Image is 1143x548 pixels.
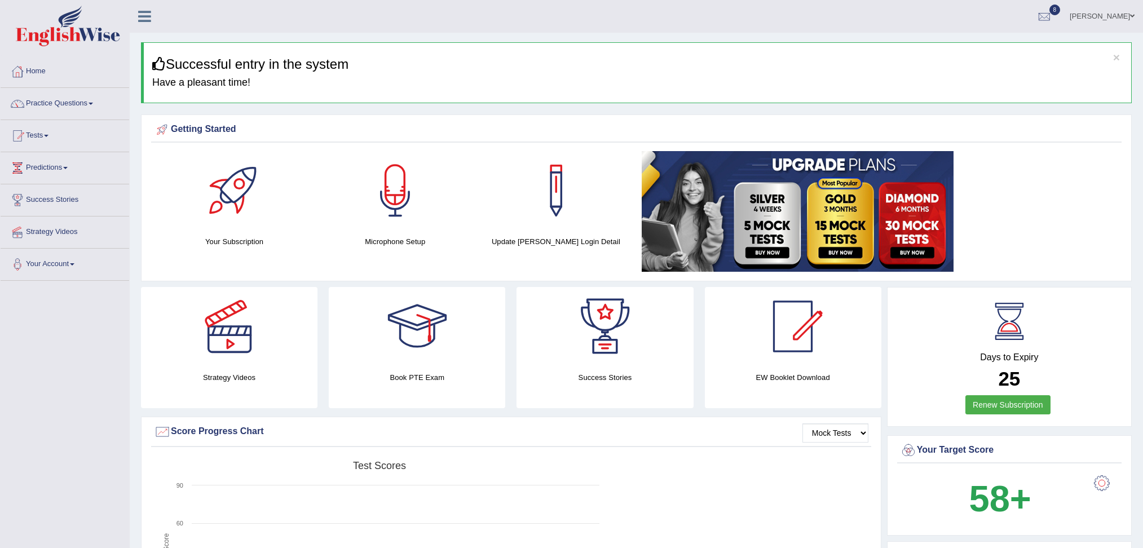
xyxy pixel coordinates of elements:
[154,423,868,440] div: Score Progress Chart
[1,56,129,84] a: Home
[1,216,129,245] a: Strategy Videos
[900,442,1119,459] div: Your Target Score
[160,236,309,248] h4: Your Subscription
[1,152,129,180] a: Predictions
[152,57,1123,72] h3: Successful entry in the system
[1113,51,1120,63] button: ×
[998,368,1020,390] b: 25
[517,372,693,383] h4: Success Stories
[705,372,881,383] h4: EW Booklet Download
[141,372,317,383] h4: Strategy Videos
[1,120,129,148] a: Tests
[1,88,129,116] a: Practice Questions
[1049,5,1061,15] span: 8
[353,460,406,471] tspan: Test scores
[320,236,470,248] h4: Microphone Setup
[1,184,129,213] a: Success Stories
[481,236,630,248] h4: Update [PERSON_NAME] Login Detail
[1,249,129,277] a: Your Account
[176,482,183,489] text: 90
[969,478,1031,519] b: 58+
[900,352,1119,363] h4: Days to Expiry
[152,77,1123,89] h4: Have a pleasant time!
[642,151,954,272] img: small5.jpg
[329,372,505,383] h4: Book PTE Exam
[965,395,1051,414] a: Renew Subscription
[154,121,1119,138] div: Getting Started
[176,520,183,527] text: 60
